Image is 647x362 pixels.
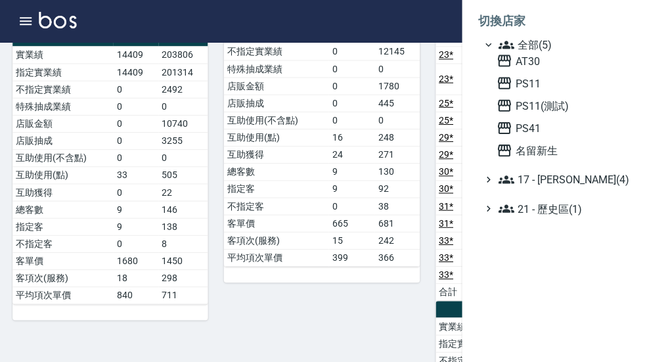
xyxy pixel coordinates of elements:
[499,200,626,215] span: 21 - 歷史區(1)
[499,171,626,187] span: 17 - [PERSON_NAME](4)
[497,97,626,113] span: PS11(測試)
[499,37,626,53] span: 全部(5)
[497,120,626,135] span: PS41
[497,75,626,91] span: PS11
[497,53,626,68] span: AT30
[497,142,626,158] span: 名留新生
[479,5,631,37] li: 切換店家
